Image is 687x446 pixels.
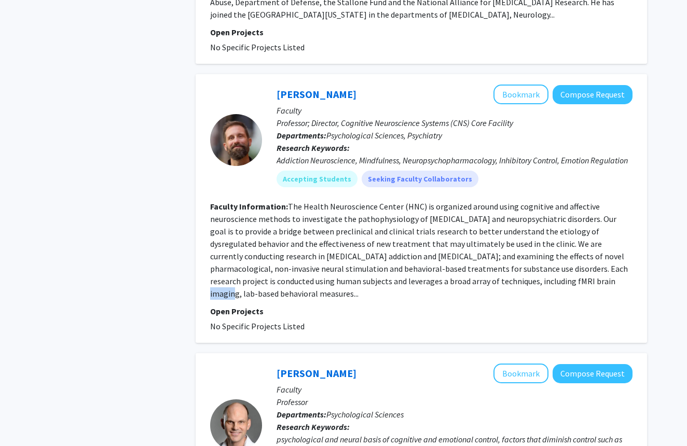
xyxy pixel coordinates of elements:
mat-chip: Seeking Faculty Collaborators [362,171,478,187]
a: [PERSON_NAME] [277,367,356,380]
div: Addiction Neuroscience, Mindfulness, Neuropsychopharmacology, Inhibitory Control, Emotion Regulation [277,154,633,166]
p: Open Projects [210,26,633,38]
p: Faculty [277,383,633,396]
b: Faculty Information: [210,201,288,212]
button: Add Brett Froeliger to Bookmarks [493,85,548,104]
b: Departments: [277,409,326,420]
p: Professor [277,396,633,408]
fg-read-more: The Health Neuroscience Center (HNC) is organized around using cognitive and affective neuroscien... [210,201,628,299]
mat-chip: Accepting Students [277,171,358,187]
button: Add John Kerns to Bookmarks [493,364,548,383]
p: Open Projects [210,305,633,317]
span: Psychological Sciences, Psychiatry [326,130,442,141]
p: Professor; Director, Cognitive Neuroscience Systems (CNS) Core Facility [277,117,633,129]
span: No Specific Projects Listed [210,42,305,52]
span: No Specific Projects Listed [210,321,305,331]
b: Research Keywords: [277,422,350,432]
iframe: Chat [8,399,44,438]
b: Departments: [277,130,326,141]
span: Psychological Sciences [326,409,404,420]
a: [PERSON_NAME] [277,88,356,101]
button: Compose Request to John Kerns [553,364,633,383]
b: Research Keywords: [277,143,350,153]
p: Faculty [277,104,633,117]
button: Compose Request to Brett Froeliger [553,85,633,104]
